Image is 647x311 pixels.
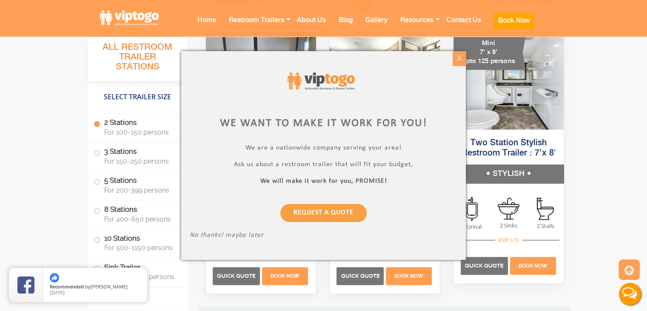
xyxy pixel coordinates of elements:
p: Ask us about a restroom trailer that will fit your budget, [190,161,457,170]
img: Review Rating [17,276,34,294]
a: Request a Quote [280,204,367,222]
span: [PERSON_NAME] [91,283,128,290]
p: No thanks! maybe later [190,231,457,241]
b: We will make it work for you, PROMISE! [260,178,387,184]
div: X [453,51,466,66]
div: We want to make it work for you! [190,115,457,131]
span: Recommended [50,283,84,290]
button: Live Chat [613,277,647,311]
img: thumbs up icon [50,273,59,282]
img: viptogo logo [288,72,354,89]
span: by [50,284,140,290]
span: [DATE] [50,289,65,296]
p: We are a nationwide company serving your area! [190,144,457,154]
